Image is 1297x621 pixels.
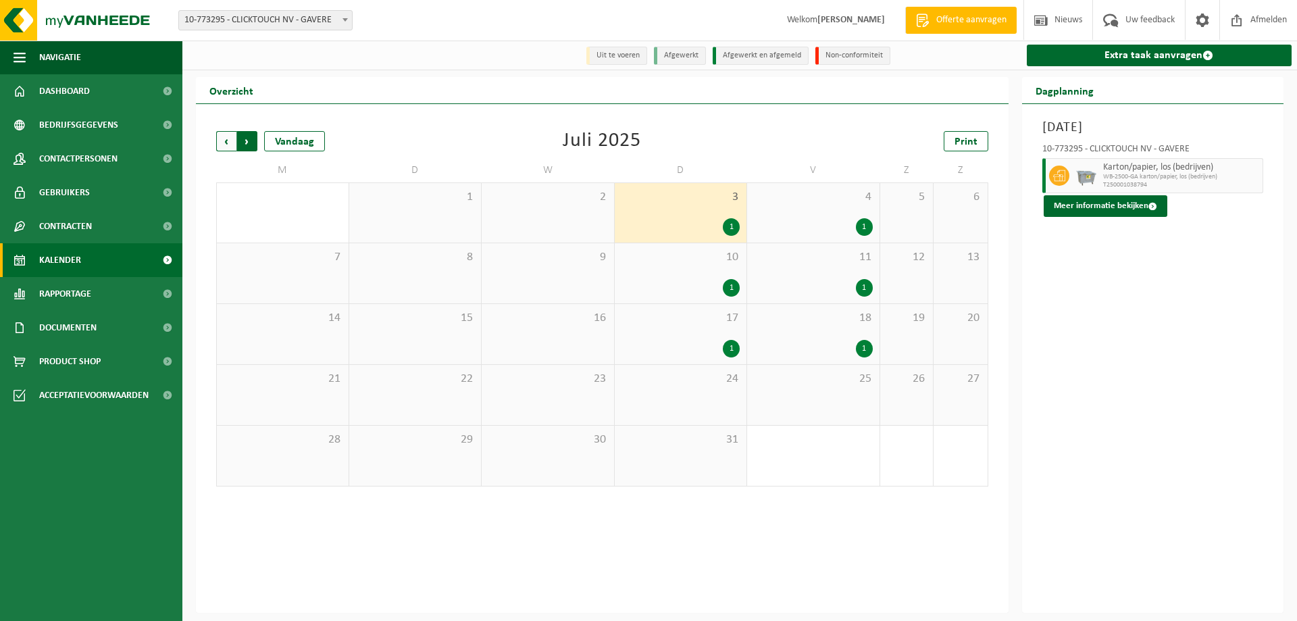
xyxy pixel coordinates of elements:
[39,378,149,412] span: Acceptatievoorwaarden
[39,176,90,209] span: Gebruikers
[39,108,118,142] span: Bedrijfsgegevens
[488,250,607,265] span: 9
[815,47,890,65] li: Non-conformiteit
[356,372,475,387] span: 22
[934,158,988,182] td: Z
[224,372,342,387] span: 21
[887,190,927,205] span: 5
[887,372,927,387] span: 26
[944,131,988,151] a: Print
[754,372,873,387] span: 25
[880,158,934,182] td: Z
[488,372,607,387] span: 23
[615,158,748,182] td: D
[39,41,81,74] span: Navigatie
[224,311,342,326] span: 14
[356,311,475,326] span: 15
[39,311,97,345] span: Documenten
[621,311,740,326] span: 17
[723,340,740,357] div: 1
[887,311,927,326] span: 19
[955,136,977,147] span: Print
[754,250,873,265] span: 11
[1103,173,1260,181] span: WB-2500-GA karton/papier, los (bedrijven)
[754,311,873,326] span: 18
[621,190,740,205] span: 3
[39,74,90,108] span: Dashboard
[39,277,91,311] span: Rapportage
[856,218,873,236] div: 1
[887,250,927,265] span: 12
[654,47,706,65] li: Afgewerkt
[713,47,809,65] li: Afgewerkt en afgemeld
[1044,195,1167,217] button: Meer informatie bekijken
[178,10,353,30] span: 10-773295 - CLICKTOUCH NV - GAVERE
[905,7,1017,34] a: Offerte aanvragen
[940,250,980,265] span: 13
[940,372,980,387] span: 27
[621,432,740,447] span: 31
[488,311,607,326] span: 16
[264,131,325,151] div: Vandaag
[621,250,740,265] span: 10
[488,432,607,447] span: 30
[482,158,615,182] td: W
[39,142,118,176] span: Contactpersonen
[856,340,873,357] div: 1
[933,14,1010,27] span: Offerte aanvragen
[1103,181,1260,189] span: T250001038794
[39,345,101,378] span: Product Shop
[356,432,475,447] span: 29
[488,190,607,205] span: 2
[196,77,267,103] h2: Overzicht
[1076,166,1096,186] img: WB-2500-GAL-GY-01
[1042,118,1264,138] h3: [DATE]
[856,279,873,297] div: 1
[179,11,352,30] span: 10-773295 - CLICKTOUCH NV - GAVERE
[216,131,236,151] span: Vorige
[356,190,475,205] span: 1
[216,158,349,182] td: M
[723,279,740,297] div: 1
[349,158,482,182] td: D
[39,243,81,277] span: Kalender
[723,218,740,236] div: 1
[1022,77,1107,103] h2: Dagplanning
[940,190,980,205] span: 6
[237,131,257,151] span: Volgende
[356,250,475,265] span: 8
[940,311,980,326] span: 20
[39,209,92,243] span: Contracten
[563,131,641,151] div: Juli 2025
[1027,45,1292,66] a: Extra taak aanvragen
[754,190,873,205] span: 4
[1103,162,1260,173] span: Karton/papier, los (bedrijven)
[817,15,885,25] strong: [PERSON_NAME]
[224,250,342,265] span: 7
[747,158,880,182] td: V
[586,47,647,65] li: Uit te voeren
[1042,145,1264,158] div: 10-773295 - CLICKTOUCH NV - GAVERE
[224,432,342,447] span: 28
[621,372,740,387] span: 24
